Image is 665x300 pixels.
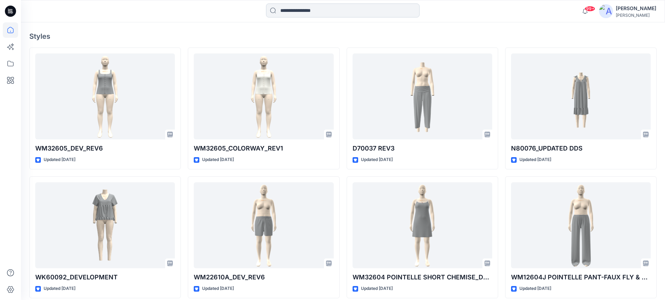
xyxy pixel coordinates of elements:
[599,4,613,18] img: avatar
[194,144,333,153] p: WM32605_COLORWAY_REV1
[35,144,175,153] p: WM32605_DEV_REV6
[616,13,656,18] div: [PERSON_NAME]
[361,156,393,163] p: Updated [DATE]
[202,156,234,163] p: Updated [DATE]
[194,182,333,269] a: WM22610A_DEV_REV6
[35,182,175,269] a: WK60092_DEVELOPMENT
[44,156,75,163] p: Updated [DATE]
[194,53,333,140] a: WM32605_COLORWAY_REV1
[511,53,651,140] a: N80076_UPDATED DDS
[361,285,393,292] p: Updated [DATE]
[202,285,234,292] p: Updated [DATE]
[35,272,175,282] p: WK60092_DEVELOPMENT
[585,6,595,12] span: 99+
[511,272,651,282] p: WM12604J POINTELLE PANT-FAUX FLY & BUTTONS + PICOT_REV11
[35,53,175,140] a: WM32605_DEV_REV6
[519,285,551,292] p: Updated [DATE]
[353,272,492,282] p: WM32604 POINTELLE SHORT CHEMISE_DEV_REV3
[353,53,492,140] a: D70037 REV3
[511,144,651,153] p: N80076_UPDATED DDS
[519,156,551,163] p: Updated [DATE]
[511,182,651,269] a: WM12604J POINTELLE PANT-FAUX FLY & BUTTONS + PICOT_REV11
[353,144,492,153] p: D70037 REV3
[44,285,75,292] p: Updated [DATE]
[194,272,333,282] p: WM22610A_DEV_REV6
[616,4,656,13] div: [PERSON_NAME]
[353,182,492,269] a: WM32604 POINTELLE SHORT CHEMISE_DEV_REV3
[29,32,657,41] h4: Styles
